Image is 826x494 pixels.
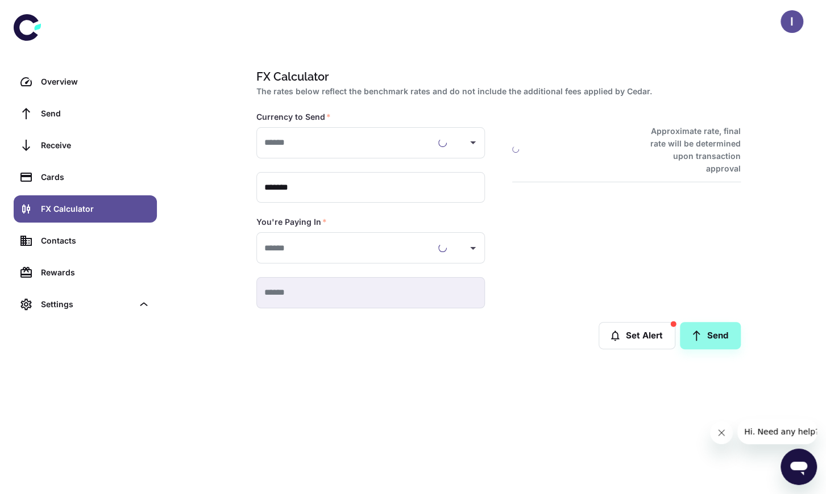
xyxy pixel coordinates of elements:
[638,125,741,175] h6: Approximate rate, final rate will be determined upon transaction approval
[14,100,157,127] a: Send
[256,111,331,123] label: Currency to Send
[41,298,133,311] div: Settings
[465,240,481,256] button: Open
[14,227,157,254] a: Contacts
[41,171,150,183] div: Cards
[14,195,157,223] a: FX Calculator
[781,449,817,485] iframe: Button to launch messaging window
[41,235,150,247] div: Contacts
[41,139,150,152] div: Receive
[41,107,150,120] div: Send
[680,322,741,349] a: Send
[41,203,150,215] div: FX Calculator
[41,76,150,88] div: Overview
[14,291,157,318] div: Settings
[256,216,327,228] label: You're Paying In
[41,266,150,279] div: Rewards
[710,421,733,444] iframe: Close message
[599,322,675,349] button: Set Alert
[7,8,82,17] span: Hi. Need any help?
[737,419,817,444] iframe: Message from company
[256,68,736,85] h1: FX Calculator
[14,132,157,159] a: Receive
[14,68,157,95] a: Overview
[14,259,157,286] a: Rewards
[14,164,157,191] a: Cards
[465,135,481,150] button: Open
[781,10,803,33] button: I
